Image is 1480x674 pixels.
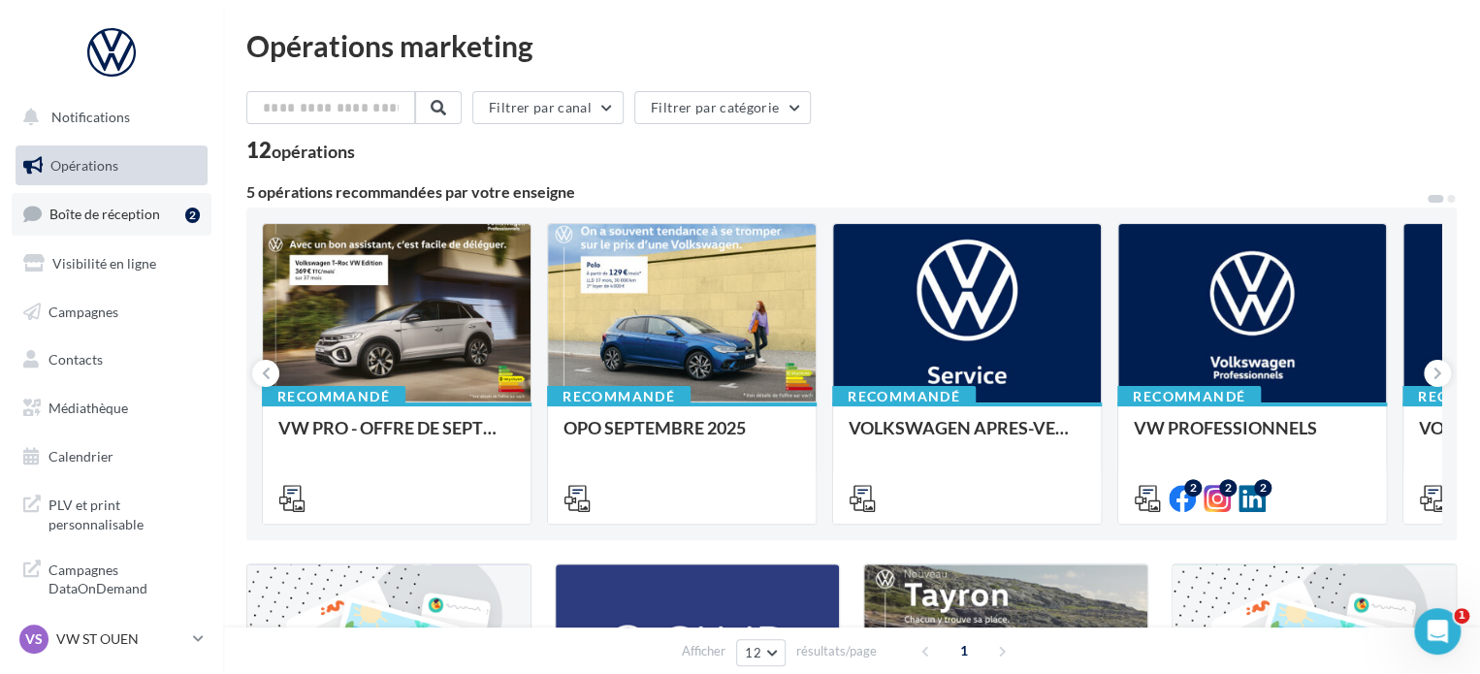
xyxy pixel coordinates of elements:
[736,639,786,666] button: 12
[547,386,691,407] div: Recommandé
[48,448,113,465] span: Calendrier
[1184,479,1202,497] div: 2
[12,339,211,380] a: Contacts
[1134,418,1370,457] div: VW PROFESSIONNELS
[1454,608,1469,624] span: 1
[56,629,185,649] p: VW ST OUEN
[246,31,1457,60] div: Opérations marketing
[12,484,211,541] a: PLV et print personnalisable
[12,243,211,284] a: Visibilité en ligne
[12,292,211,333] a: Campagnes
[52,255,156,272] span: Visibilité en ligne
[472,91,624,124] button: Filtrer par canal
[246,184,1426,200] div: 5 opérations recommandées par votre enseigne
[16,621,208,658] a: VS VW ST OUEN
[48,400,128,416] span: Médiathèque
[1117,386,1261,407] div: Recommandé
[1219,479,1237,497] div: 2
[12,145,211,186] a: Opérations
[51,109,130,125] span: Notifications
[49,206,160,222] span: Boîte de réception
[185,208,200,223] div: 2
[12,193,211,235] a: Boîte de réception2
[48,351,103,368] span: Contacts
[50,157,118,174] span: Opérations
[272,143,355,160] div: opérations
[12,388,211,429] a: Médiathèque
[682,642,725,660] span: Afficher
[12,436,211,477] a: Calendrier
[796,642,877,660] span: résultats/page
[745,645,761,660] span: 12
[849,418,1085,457] div: VOLKSWAGEN APRES-VENTE
[278,418,515,457] div: VW PRO - OFFRE DE SEPTEMBRE 25
[262,386,405,407] div: Recommandé
[25,629,43,649] span: VS
[48,492,200,533] span: PLV et print personnalisable
[246,140,355,161] div: 12
[48,303,118,319] span: Campagnes
[563,418,800,457] div: OPO SEPTEMBRE 2025
[1254,479,1271,497] div: 2
[1414,608,1461,655] iframe: Intercom live chat
[12,549,211,606] a: Campagnes DataOnDemand
[832,386,976,407] div: Recommandé
[949,635,980,666] span: 1
[634,91,811,124] button: Filtrer par catégorie
[48,557,200,598] span: Campagnes DataOnDemand
[12,97,204,138] button: Notifications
